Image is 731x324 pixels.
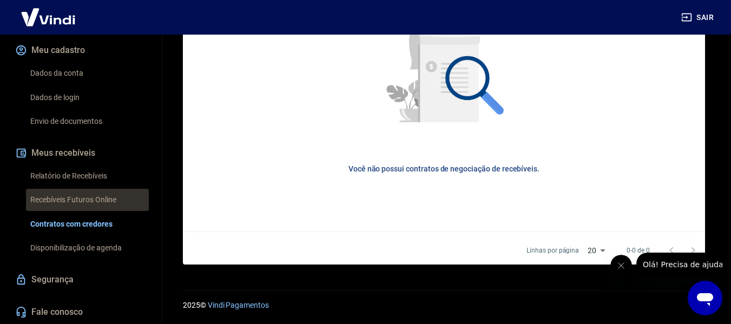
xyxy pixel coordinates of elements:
a: Segurança [13,268,149,292]
a: Dados de login [26,87,149,109]
span: Olá! Precisa de ajuda? [6,8,91,16]
button: Meu cadastro [13,38,149,62]
img: Vindi [13,1,83,34]
span: Assim que houver contratos lançados por instituições credoras, você será notificado e eles serão ... [339,188,550,208]
button: Meus recebíveis [13,141,149,165]
iframe: Botão para abrir a janela de mensagens [688,281,722,315]
a: Dados da conta [26,62,149,84]
button: Sair [679,8,718,28]
iframe: Fechar mensagem [610,255,632,276]
a: Contratos com credores [26,213,149,235]
a: Recebíveis Futuros Online [26,189,149,211]
a: Relatório de Recebíveis [26,165,149,187]
a: Vindi Pagamentos [208,301,269,309]
iframe: Mensagem da empresa [636,253,722,276]
p: Linhas por página [526,246,579,255]
p: 0-0 de 0 [627,246,650,255]
div: 20 [583,243,609,259]
h6: Você não possui contratos de negociação de recebíveis. [200,163,688,174]
a: Fale conosco [13,300,149,324]
p: 2025 © [183,300,705,311]
a: Disponibilização de agenda [26,237,149,259]
a: Envio de documentos [26,110,149,133]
